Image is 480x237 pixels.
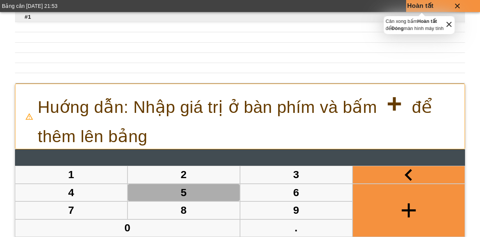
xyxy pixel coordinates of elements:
button: 7 [15,202,127,219]
button: 9 [240,202,352,219]
button: 3 [240,166,352,183]
p: Hoàn tất [407,1,433,11]
button: 0 [15,220,240,237]
button: 2 [128,166,240,183]
strong: Hoàn tất [417,19,437,24]
p: Huớng dẫn: Nhập giá trị ở bàn phím và bấm để thêm lên bảng [38,84,465,149]
p: Cân xong bấm [385,18,444,25]
button: 8 [128,202,240,219]
strong: + [382,89,407,118]
p: để màn hình máy tính [385,25,444,32]
button: 6 [240,184,352,201]
span: #1 [25,12,31,21]
button: 4 [15,184,127,201]
div: Bảng cân [DATE] 21:53 [2,2,406,10]
button: 5 [128,184,240,201]
button: 1 [15,166,127,183]
button: . [240,220,352,237]
strong: Đóng [391,26,404,31]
